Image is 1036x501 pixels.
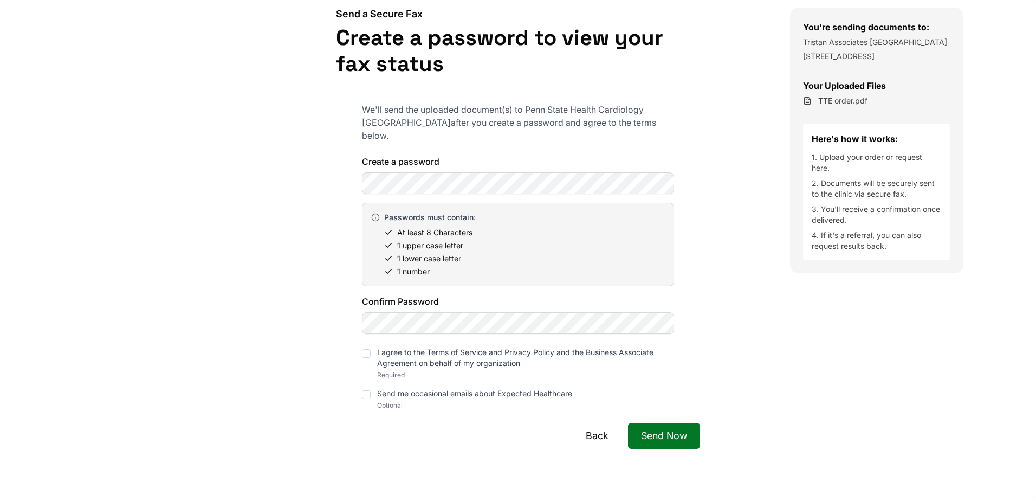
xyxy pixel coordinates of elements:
[818,95,867,106] span: TTE order.pdf
[427,348,487,357] a: Terms of Service
[377,401,572,410] div: Optional
[362,103,674,142] p: We'll send the uploaded document(s) to Penn State Health Cardiology [GEOGRAPHIC_DATA] after you c...
[803,21,950,34] h3: You're sending documents to:
[384,212,476,223] span: Passwords must contain:
[362,295,674,308] label: Confirm Password
[812,204,942,226] li: 3. You'll receive a confirmation once delivered.
[803,79,950,92] h3: Your Uploaded Files
[397,240,463,251] span: 1 upper case letter
[397,253,461,264] span: 1 lower case letter
[803,37,950,48] p: Tristan Associates [GEOGRAPHIC_DATA]
[362,155,674,168] label: Create a password
[397,227,472,238] span: At least 8 Characters
[397,266,430,277] span: 1 number
[504,348,554,357] a: Privacy Policy
[812,230,942,252] li: 4. If it's a referral, you can also request results back.
[803,51,950,62] p: [STREET_ADDRESS]
[336,25,700,77] h1: Create a password to view your fax status
[377,348,653,368] label: I agree to the and and the on behalf of my organization
[573,423,621,449] button: Back
[377,371,674,380] div: Required
[812,152,942,174] li: 1. Upload your order or request here.
[336,8,700,21] h2: Send a Secure Fax
[812,132,942,145] h4: Here's how it works:
[377,389,572,398] label: Send me occasional emails about Expected Healthcare
[628,423,700,449] button: Send Now
[812,178,942,200] li: 2. Documents will be securely sent to the clinic via secure fax.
